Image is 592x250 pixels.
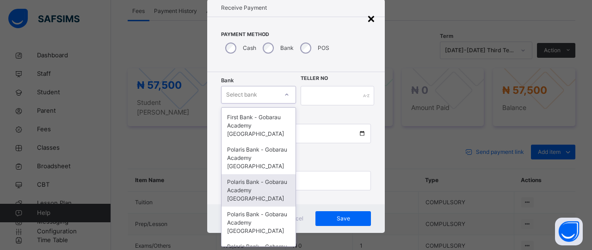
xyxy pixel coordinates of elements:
[280,44,294,52] label: Bank
[243,44,256,52] label: Cash
[221,4,371,12] h1: Receive Payment
[221,77,234,85] span: Bank
[221,31,371,38] span: Payment Method
[222,174,296,207] div: Polaris Bank - Gobarau Academy [GEOGRAPHIC_DATA]
[322,214,364,223] span: Save
[367,8,376,28] div: ×
[222,110,296,142] div: First Bank - Gobarau Academy [GEOGRAPHIC_DATA]
[226,86,257,104] div: Select bank
[555,218,583,245] button: Open asap
[222,142,296,174] div: Polaris Bank - Gobarau Academy [GEOGRAPHIC_DATA]
[222,207,296,239] div: Polaris Bank - Gobarau Academy [GEOGRAPHIC_DATA]
[318,44,329,52] label: POS
[301,75,328,82] label: Teller No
